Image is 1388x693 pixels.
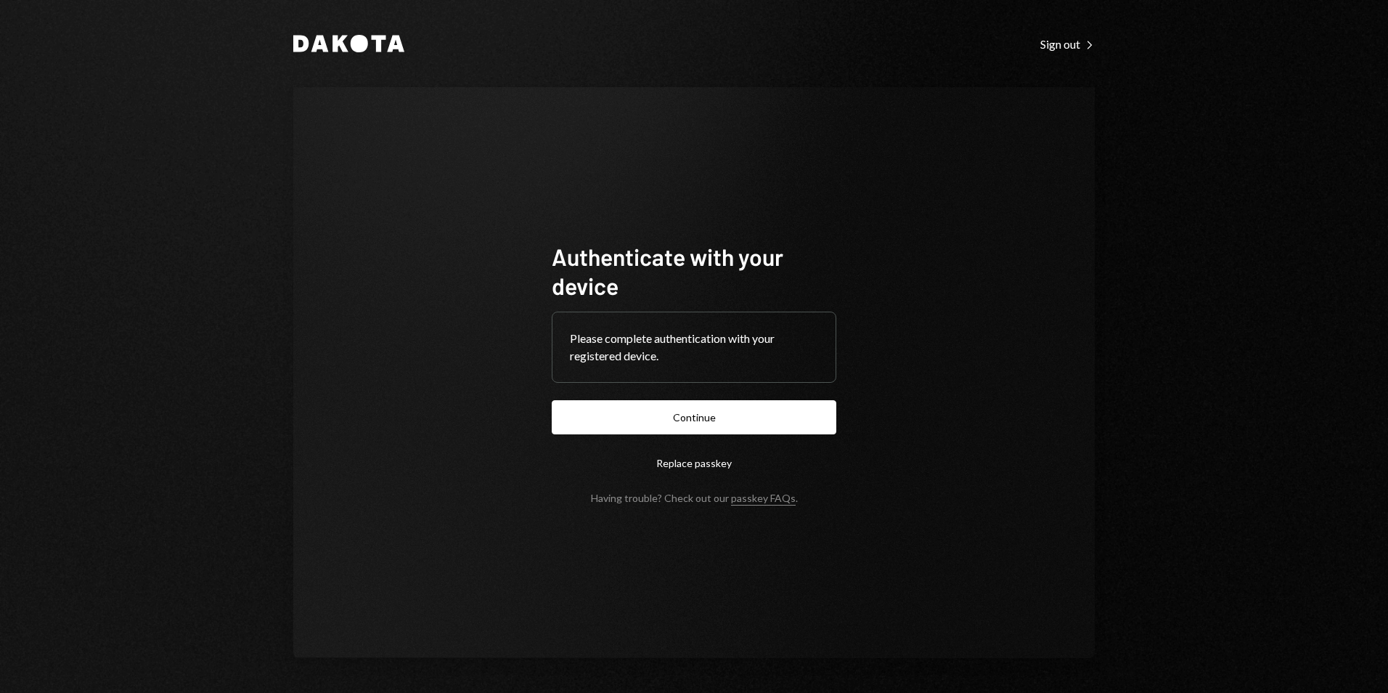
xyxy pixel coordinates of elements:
[1040,37,1095,52] div: Sign out
[1040,36,1095,52] a: Sign out
[552,400,836,434] button: Continue
[591,492,798,504] div: Having trouble? Check out our .
[570,330,818,365] div: Please complete authentication with your registered device.
[731,492,796,506] a: passkey FAQs
[552,242,836,300] h1: Authenticate with your device
[552,446,836,480] button: Replace passkey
